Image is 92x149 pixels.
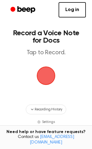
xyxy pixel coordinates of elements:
[37,119,55,125] button: Settings
[35,107,62,112] span: Recording History
[42,119,55,125] span: Settings
[4,135,88,145] span: Contact us
[26,105,66,114] button: Recording History
[30,135,74,145] a: [EMAIL_ADDRESS][DOMAIN_NAME]
[11,29,81,44] h1: Record a Voice Note for Docs
[11,49,81,57] p: Tap to Record.
[37,67,55,85] img: Beep Logo
[59,2,86,17] a: Log in
[6,4,41,16] a: Beep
